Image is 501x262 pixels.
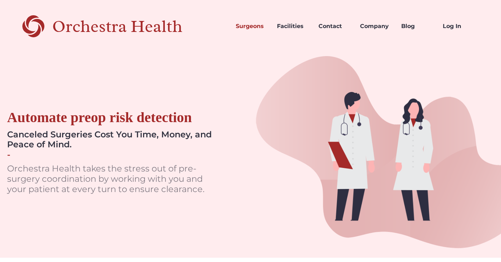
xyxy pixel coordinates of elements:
p: Orchestra Health takes the stress out of pre-surgery coordination by working with you and your pa... [7,164,215,194]
div: Canceled Surgeries Cost You Time, Money, and Peace of Mind. [7,130,215,150]
a: Blog [396,14,437,38]
a: Contact [313,14,354,38]
img: doctors [251,53,501,258]
a: Log In [437,14,479,38]
div: - [7,150,10,160]
a: Surgeons [230,14,272,38]
div: Automate preop risk detection [7,109,192,126]
a: Company [354,14,396,38]
a: Facilities [271,14,313,38]
a: home [22,14,207,38]
div: Orchestra Health [52,19,207,34]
